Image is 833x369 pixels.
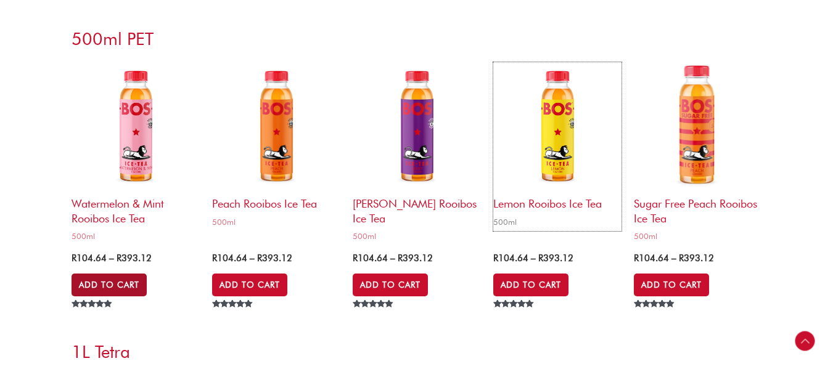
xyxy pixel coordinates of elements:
[493,253,528,264] bdi: 104.64
[538,253,543,264] span: R
[117,253,152,264] bdi: 393.12
[671,253,676,264] span: –
[257,253,262,264] span: R
[493,62,622,231] a: Lemon Rooibos Ice Tea500ml
[398,253,433,264] bdi: 393.12
[72,341,762,363] h3: 1L Tetra
[72,62,200,190] img: Watermelon & Mint Rooibos Ice Tea
[257,253,292,264] bdi: 393.12
[493,300,536,336] span: Rated out of 5
[72,62,200,245] a: Watermelon & Mint Rooibos Ice Tea500ml
[634,231,762,241] span: 500ml
[72,253,107,264] bdi: 104.64
[353,253,388,264] bdi: 104.64
[493,274,568,296] a: Select options for “Lemon Rooibos Ice Tea”
[250,253,255,264] span: –
[390,253,395,264] span: –
[679,253,684,264] span: R
[634,62,762,190] img: Sugar Free Peach Rooibos Ice Tea
[493,253,498,264] span: R
[109,253,114,264] span: –
[212,62,340,231] a: Peach Rooibos Ice Tea500ml
[212,300,255,336] span: Rated out of 5
[353,300,395,336] span: Rated out of 5
[117,253,121,264] span: R
[72,300,114,336] span: Rated out of 5
[212,253,217,264] span: R
[493,217,622,227] span: 500ml
[353,190,481,225] h2: [PERSON_NAME] Rooibos Ice Tea
[493,62,622,190] img: Lemon Rooibos Ice Tea
[634,253,669,264] bdi: 104.64
[212,274,287,296] a: Select options for “Peach Rooibos Ice Tea”
[212,253,247,264] bdi: 104.64
[634,62,762,245] a: Sugar Free Peach Rooibos Ice Tea500ml
[212,62,340,190] img: BOS_500ml_Peach
[353,274,428,296] a: Select options for “Berry Rooibos Ice Tea”
[72,274,147,296] a: Select options for “Watermelon & Mint Rooibos Ice Tea”
[679,253,714,264] bdi: 393.12
[493,190,622,211] h2: Lemon Rooibos Ice Tea
[72,253,76,264] span: R
[212,190,340,211] h2: Peach Rooibos Ice Tea
[353,62,481,245] a: [PERSON_NAME] Rooibos Ice Tea500ml
[634,274,709,296] a: Select options for “Sugar Free Peach Rooibos Ice Tea”
[398,253,403,264] span: R
[212,217,340,227] span: 500ml
[72,190,200,225] h2: Watermelon & Mint Rooibos Ice Tea
[531,253,536,264] span: –
[72,28,762,50] h3: 500ml PET
[72,231,200,241] span: 500ml
[634,190,762,225] h2: Sugar Free Peach Rooibos Ice Tea
[353,253,358,264] span: R
[634,253,639,264] span: R
[353,62,481,190] img: BOS_500ml_Berry
[538,253,573,264] bdi: 393.12
[353,231,481,241] span: 500ml
[634,300,676,336] span: Rated out of 5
